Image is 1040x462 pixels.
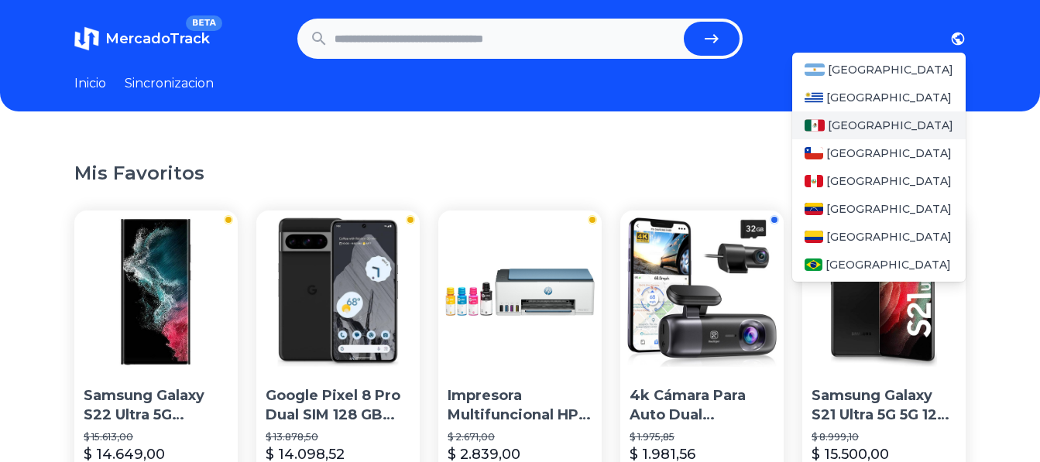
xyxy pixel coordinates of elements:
span: [GEOGRAPHIC_DATA] [826,229,952,245]
p: $ 2.671,00 [448,431,592,443]
p: Google Pixel 8 Pro Dual SIM 128 GB negro 12 GB RAM [266,386,410,425]
a: Colombia[GEOGRAPHIC_DATA] [792,223,966,251]
p: $ 1.975,85 [630,431,774,443]
p: Samsung Galaxy S22 Ultra 5G (Snapdragon) 5G 512 GB phantom black 12 GB RAM [84,386,228,425]
span: [GEOGRAPHIC_DATA] [826,145,952,161]
p: 4k Cámara Para Auto Dual Dashcam Con 32gb Y Gps Wifi [630,386,774,425]
p: $ 15.613,00 [84,431,228,443]
a: Chile[GEOGRAPHIC_DATA] [792,139,966,167]
img: Impresora Multifuncional HP Smart Tank 525 1F3W3A Color Blanco [438,210,602,374]
a: MercadoTrackBETA [74,26,210,51]
img: Peru [805,175,823,187]
img: MercadoTrack [74,26,99,51]
img: Chile [805,147,823,159]
h1: Mis Favoritos [74,161,966,186]
a: Venezuela[GEOGRAPHIC_DATA] [792,195,966,223]
p: $ 13.878,50 [266,431,410,443]
p: $ 8.999,10 [812,431,956,443]
span: [GEOGRAPHIC_DATA] [828,62,953,77]
span: [GEOGRAPHIC_DATA] [826,173,952,189]
img: Mexico [805,119,825,132]
a: Inicio [74,74,106,93]
span: [GEOGRAPHIC_DATA] [826,201,952,217]
img: Google Pixel 8 Pro Dual SIM 128 GB negro 12 GB RAM [256,210,420,374]
img: Samsung Galaxy S21 Ultra 5G 5G 128 GB phantom black 12 GB RAM [802,210,966,374]
img: Venezuela [805,203,823,215]
img: Uruguay [805,91,823,104]
span: [GEOGRAPHIC_DATA] [828,118,953,133]
span: BETA [186,15,222,31]
a: Sincronizacion [125,74,214,93]
img: Colombia [805,231,823,243]
a: Mexico[GEOGRAPHIC_DATA] [792,111,966,139]
span: [GEOGRAPHIC_DATA] [826,90,952,105]
span: [GEOGRAPHIC_DATA] [825,257,951,272]
img: 4k Cámara Para Auto Dual Dashcam Con 32gb Y Gps Wifi [620,210,784,374]
img: Brasil [805,258,822,271]
a: Brasil[GEOGRAPHIC_DATA] [792,251,966,279]
p: Samsung Galaxy S21 Ultra 5G 5G 128 GB phantom black 12 GB RAM [812,386,956,425]
a: Peru[GEOGRAPHIC_DATA] [792,167,966,195]
a: Uruguay[GEOGRAPHIC_DATA] [792,84,966,111]
a: Argentina[GEOGRAPHIC_DATA] [792,56,966,84]
p: Impresora Multifuncional HP Smart Tank 525 1F3W3A Color [PERSON_NAME] [448,386,592,425]
span: MercadoTrack [105,30,210,47]
img: Samsung Galaxy S22 Ultra 5G (Snapdragon) 5G 512 GB phantom black 12 GB RAM [74,210,238,374]
img: Argentina [805,63,825,76]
